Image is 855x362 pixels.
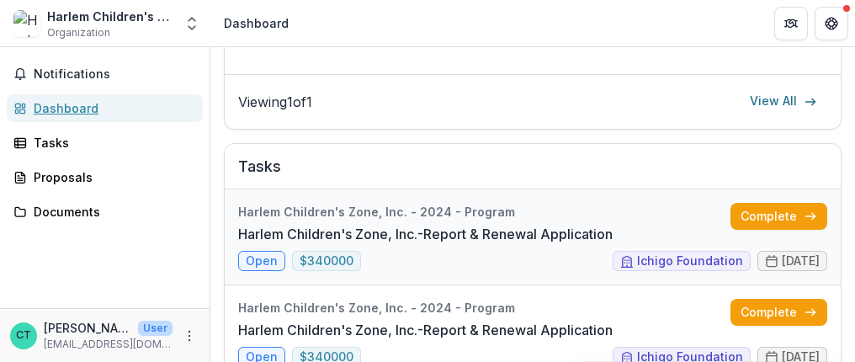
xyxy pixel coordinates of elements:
[730,203,827,230] a: Complete
[238,224,613,244] a: Harlem Children's Zone, Inc.-Report & Renewal Application
[34,168,189,186] div: Proposals
[238,92,312,112] p: Viewing 1 of 1
[34,67,196,82] span: Notifications
[217,11,295,35] nav: breadcrumb
[7,94,203,122] a: Dashboard
[179,326,199,346] button: More
[180,7,204,40] button: Open entity switcher
[34,203,189,221] div: Documents
[740,88,827,115] a: View All
[44,337,173,352] p: [EMAIL_ADDRESS][DOMAIN_NAME]
[13,10,40,37] img: Harlem Children's Zone, Inc.
[224,14,289,32] div: Dashboard
[238,320,613,340] a: Harlem Children's Zone, Inc.-Report & Renewal Application
[138,321,173,336] p: User
[34,99,189,117] div: Dashboard
[7,163,203,191] a: Proposals
[7,198,203,226] a: Documents
[47,25,110,40] span: Organization
[34,134,189,152] div: Tasks
[44,319,131,337] p: [PERSON_NAME]
[7,61,203,88] button: Notifications
[730,299,827,326] a: Complete
[16,330,31,341] div: Corina Tse
[815,7,848,40] button: Get Help
[774,7,808,40] button: Partners
[47,8,173,25] div: Harlem Children's Zone, Inc.
[238,157,827,189] h2: Tasks
[7,129,203,157] a: Tasks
